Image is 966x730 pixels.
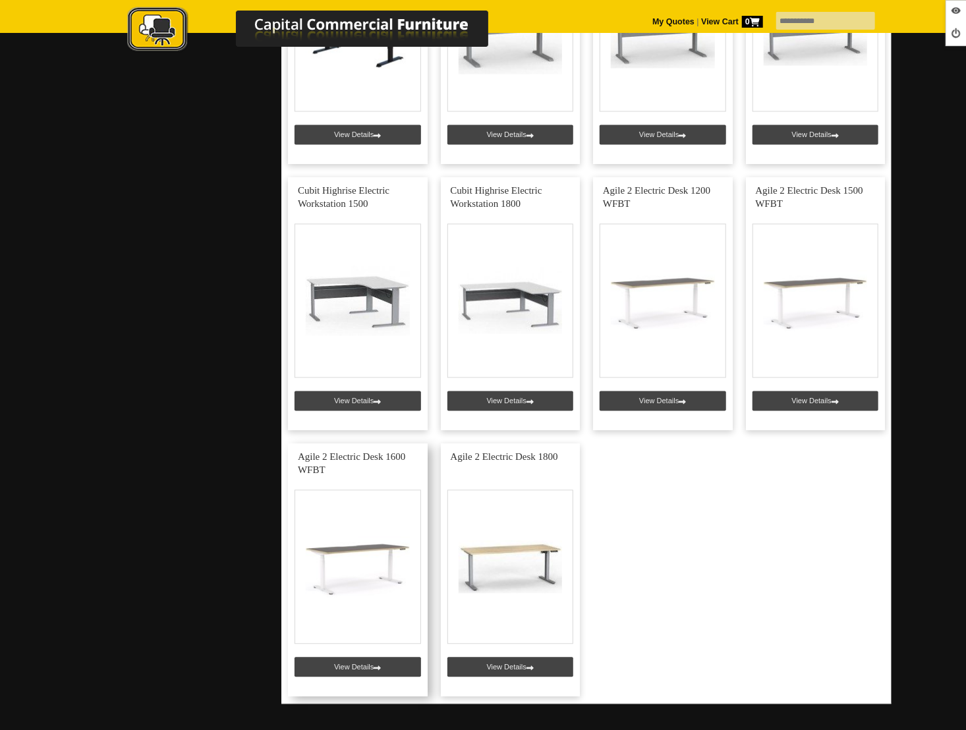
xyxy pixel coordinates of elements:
a: My Quotes [652,17,695,26]
a: View Cart0 [699,17,763,26]
span: 0 [742,16,763,28]
strong: View Cart [701,17,763,26]
img: Capital Commercial Furniture Logo [91,7,552,55]
a: Capital Commercial Furniture Logo [91,7,552,59]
